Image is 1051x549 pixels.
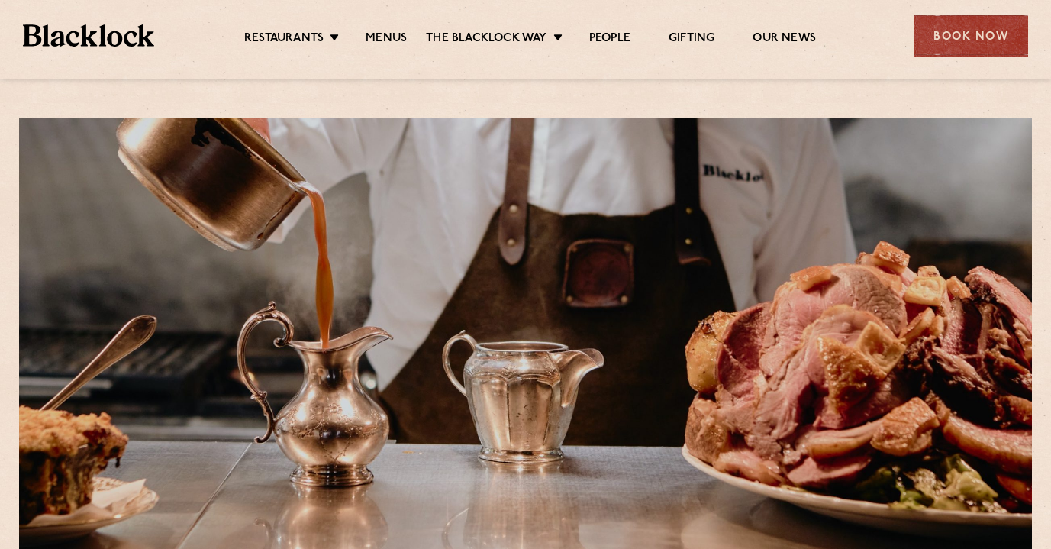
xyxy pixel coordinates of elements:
[669,31,714,48] a: Gifting
[914,15,1028,57] div: Book Now
[589,31,630,48] a: People
[366,31,407,48] a: Menus
[244,31,324,48] a: Restaurants
[23,24,154,47] img: BL_Textured_Logo-footer-cropped.svg
[753,31,816,48] a: Our News
[426,31,546,48] a: The Blacklock Way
